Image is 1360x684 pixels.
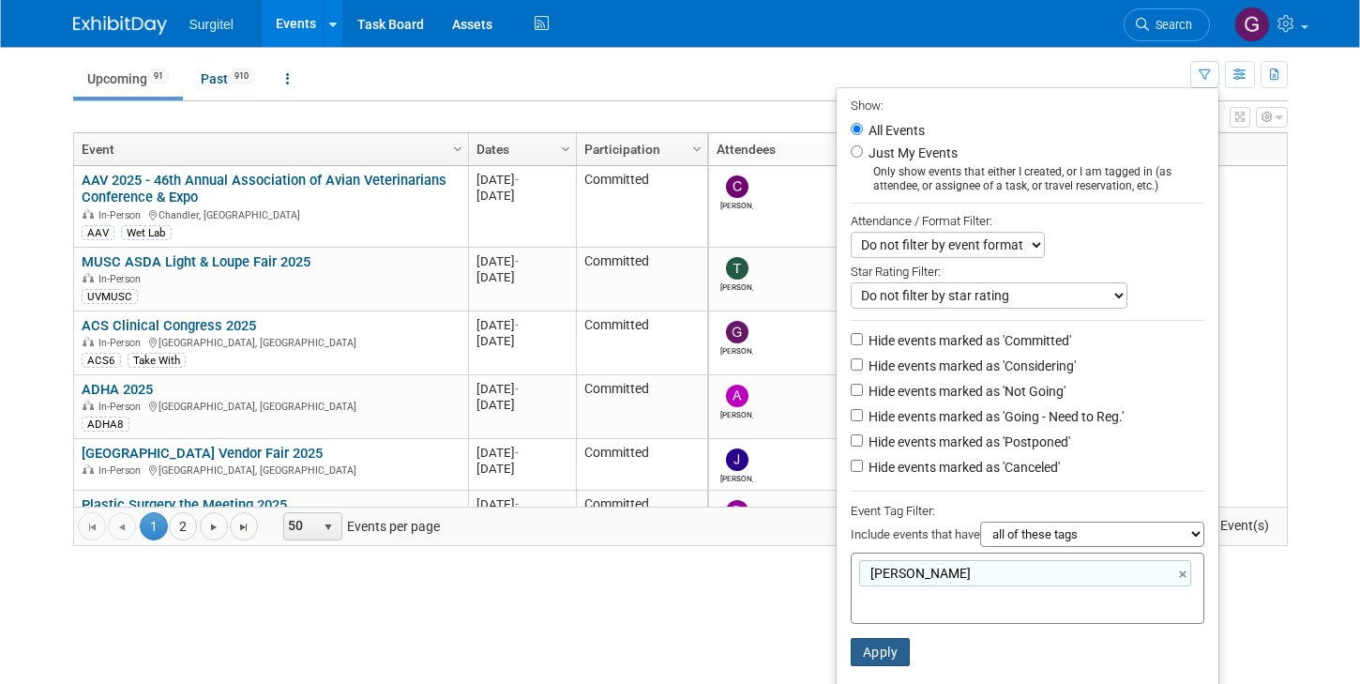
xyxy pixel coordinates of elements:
a: Column Settings [447,133,468,161]
a: 2 [169,512,197,540]
div: Attendance / Format Filter: [851,210,1204,232]
img: Christopher Martinez [726,175,748,198]
a: Participation [584,133,695,165]
img: In-Person Event [83,273,94,282]
label: Hide events marked as 'Committed' [865,331,1071,350]
td: Committed [576,375,707,439]
div: [DATE] [476,188,567,204]
div: Joe Polin [720,471,753,483]
span: - [515,446,519,460]
span: Go to the last page [236,520,251,535]
div: [DATE] [476,397,567,413]
label: Hide events marked as 'Canceled' [865,458,1060,477]
div: [DATE] [476,269,567,285]
td: Committed [576,439,707,491]
label: Hide events marked as 'Not Going' [865,382,1065,401]
a: Attendees [717,133,884,165]
div: Wet Lab [121,225,172,240]
div: [GEOGRAPHIC_DATA], [GEOGRAPHIC_DATA] [82,462,460,478]
span: Column Settings [689,142,704,157]
span: Go to the next page [206,520,221,535]
div: [DATE] [476,461,567,477]
a: Column Settings [687,133,707,161]
a: Plastic Surgery the Meeting 2025 [82,496,287,513]
div: Take With [128,353,186,368]
div: [DATE] [476,381,567,397]
div: [DATE] [476,317,567,333]
td: Committed [576,312,707,375]
label: Just My Events [865,144,958,162]
td: Committed [576,166,707,248]
div: [DATE] [476,445,567,461]
div: Event Tag Filter: [851,500,1204,522]
img: In-Person Event [83,209,94,219]
img: In-Person Event [83,337,94,346]
div: UVMUSC [82,289,138,304]
span: Column Settings [450,142,465,157]
label: All Events [865,124,925,137]
span: Go to the first page [84,520,99,535]
a: Go to the last page [230,512,258,540]
div: Tim Faircloth [720,280,753,292]
span: - [515,173,519,187]
a: Go to the previous page [108,512,136,540]
span: Surgitel [189,17,234,32]
div: Only show events that either I created, or I am tagged in (as attendee, or assignee of a task, or... [851,165,1204,193]
div: [DATE] [476,172,567,188]
span: - [515,497,519,511]
img: ExhibitDay [73,16,167,35]
div: ADHA8 [82,417,129,432]
div: Gregg Szymanski [720,343,753,356]
span: Search [1149,18,1192,32]
div: ACS6 [82,353,121,368]
img: Gregg Szymanski [726,321,748,343]
span: 910 [229,69,254,84]
td: Committed [576,491,707,555]
a: ACS Clinical Congress 2025 [82,317,256,334]
span: - [515,382,519,396]
a: AAV 2025 - 46th Annual Association of Avian Veterinarians Conference & Expo [82,172,446,206]
img: In-Person Event [83,464,94,474]
span: In-Person [98,337,146,349]
div: [DATE] [476,496,567,512]
button: Apply [851,638,911,666]
div: Show: [851,93,1204,116]
a: Column Settings [555,133,576,161]
div: Chandler, [GEOGRAPHIC_DATA] [82,206,460,222]
a: Go to the first page [78,512,106,540]
img: Joe Polin [726,448,748,471]
a: Past910 [187,61,268,97]
span: In-Person [98,401,146,413]
a: [GEOGRAPHIC_DATA] Vendor Fair 2025 [82,445,323,462]
span: In-Person [98,209,146,221]
span: In-Person [98,464,146,477]
span: select [321,520,336,535]
div: [GEOGRAPHIC_DATA], [GEOGRAPHIC_DATA] [82,398,460,414]
span: 1 [140,512,168,540]
a: MUSC ASDA Light & Loupe Fair 2025 [82,253,310,270]
img: In-Person Event [83,401,94,410]
span: [PERSON_NAME] [867,564,971,583]
label: Hide events marked as 'Considering' [865,357,1076,375]
a: Go to the next page [200,512,228,540]
span: Events per page [259,512,459,540]
img: Brandon Medling [726,500,748,523]
div: Antoinette DePetro [720,407,753,419]
a: Upcoming91 [73,61,183,97]
span: - [515,254,519,268]
a: Search [1124,8,1210,41]
span: 91 [148,69,169,84]
div: [DATE] [476,333,567,349]
span: - [515,318,519,332]
img: Tim Faircloth [726,257,748,280]
div: Christopher Martinez [720,198,753,210]
a: Dates [476,133,564,165]
div: [DATE] [476,253,567,269]
span: In-Person [98,273,146,285]
span: Column Settings [558,142,573,157]
a: Event [82,133,456,165]
div: Include events that have [851,522,1204,553]
div: Star Rating Filter: [851,258,1204,282]
span: 50 [284,513,316,540]
span: Go to the previous page [114,520,129,535]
